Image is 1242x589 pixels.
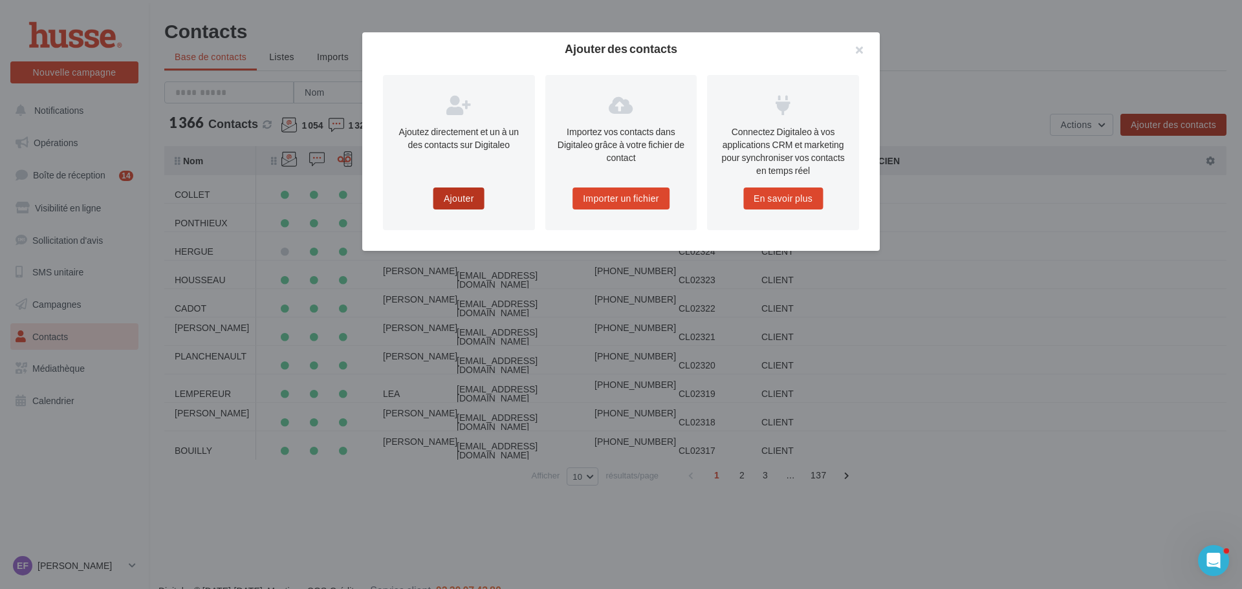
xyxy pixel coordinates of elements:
button: En savoir plus [743,187,823,209]
iframe: Intercom live chat [1198,545,1229,576]
button: Ajouter [433,187,485,209]
p: Importez vos contacts dans Digitaleo grâce à votre fichier de contact [556,125,687,164]
h2: Ajouter des contacts [383,43,859,54]
p: Ajoutez directement et un à un des contacts sur Digitaleo [393,125,525,151]
p: Connectez Digitaleo à vos applications CRM et marketing pour synchroniser vos contacts en temps réel [717,125,849,177]
button: Importer un fichier [572,187,670,209]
